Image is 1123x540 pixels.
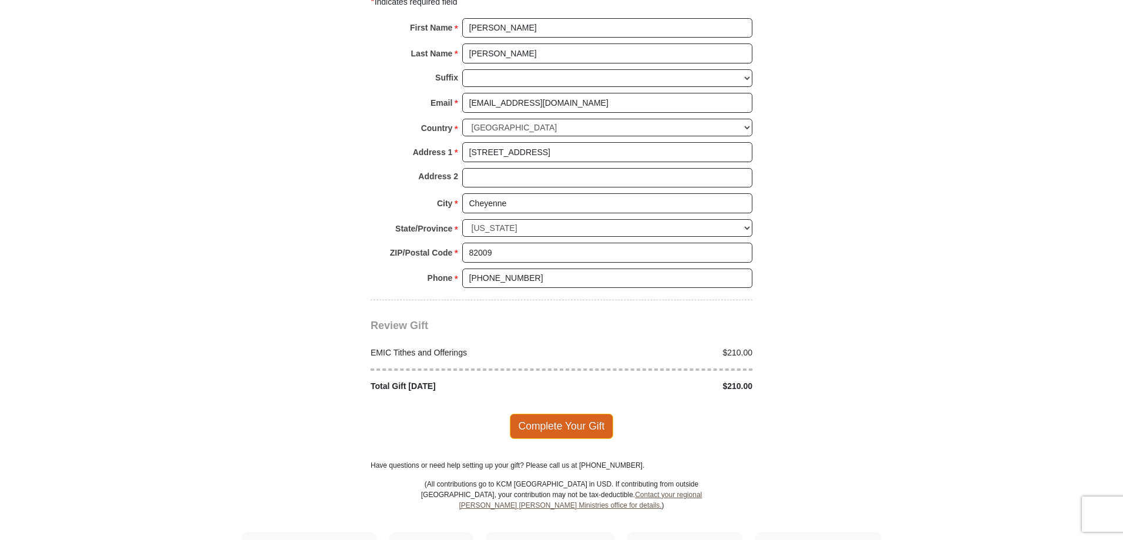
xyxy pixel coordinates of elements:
[418,168,458,185] strong: Address 2
[421,479,702,532] p: (All contributions go to KCM [GEOGRAPHIC_DATA] in USD. If contributing from outside [GEOGRAPHIC_D...
[395,220,452,237] strong: State/Province
[371,460,752,471] p: Have questions or need help setting up your gift? Please call us at [PHONE_NUMBER].
[435,69,458,86] strong: Suffix
[459,491,702,509] a: Contact your regional [PERSON_NAME] [PERSON_NAME] Ministries office for details.
[431,95,452,111] strong: Email
[561,380,759,393] div: $210.00
[365,380,562,393] div: Total Gift [DATE]
[390,244,453,261] strong: ZIP/Postal Code
[411,45,453,62] strong: Last Name
[428,270,453,286] strong: Phone
[437,195,452,212] strong: City
[371,320,428,331] span: Review Gift
[410,19,452,36] strong: First Name
[561,347,759,359] div: $210.00
[421,120,453,136] strong: Country
[510,414,614,438] span: Complete Your Gift
[413,144,453,160] strong: Address 1
[365,347,562,359] div: EMIC Tithes and Offerings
